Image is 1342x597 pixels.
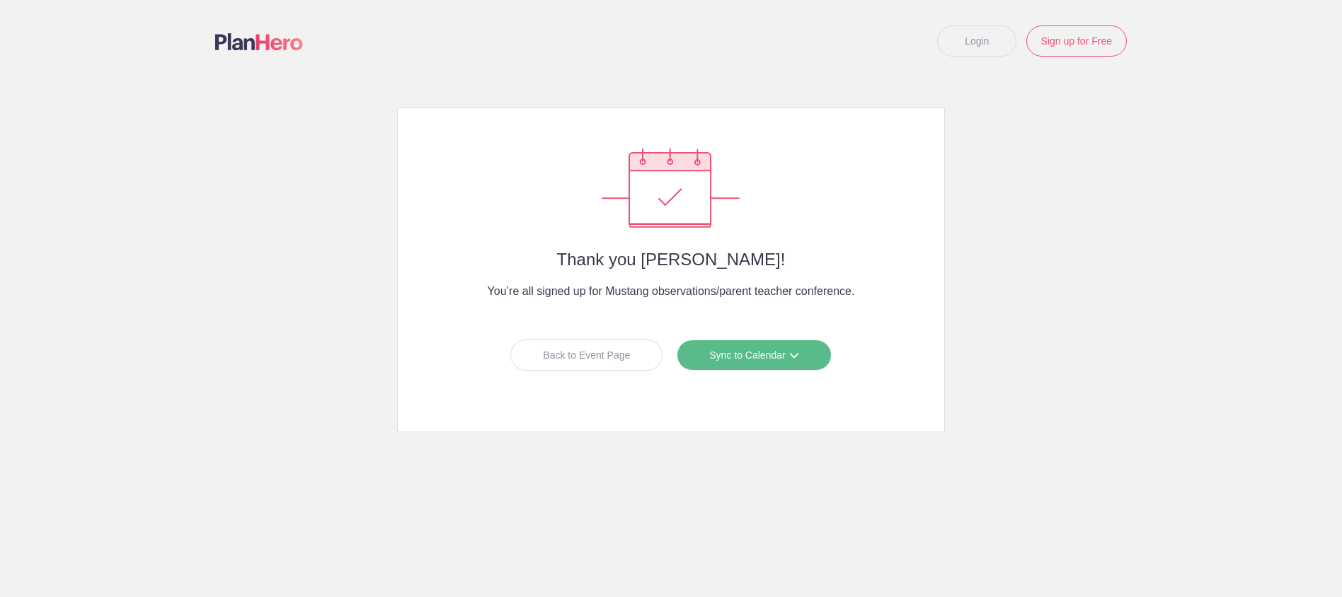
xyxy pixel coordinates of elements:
h4: You’re all signed up for Mustang observations/parent teacher conference. [426,283,915,300]
img: Logo main planhero [215,33,303,50]
a: Sign up for Free [1026,25,1127,57]
a: Back to Event Page [510,340,663,371]
a: Sync to Calendar [677,340,831,371]
img: Success confirmation [602,148,740,228]
h2: Thank you [PERSON_NAME]! [426,250,915,269]
a: Login [937,25,1016,57]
